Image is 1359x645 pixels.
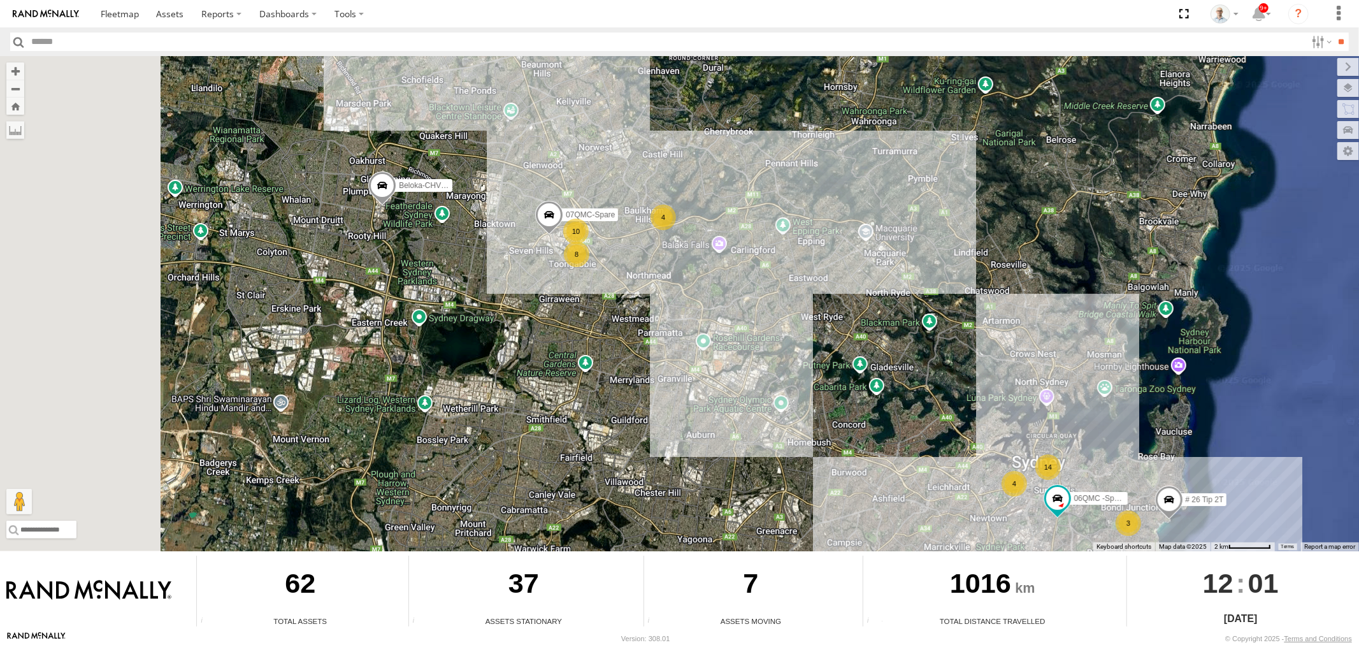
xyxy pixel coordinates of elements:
div: © Copyright 2025 - [1225,635,1352,642]
span: 01 [1248,556,1279,611]
button: Zoom in [6,62,24,80]
div: : [1127,556,1355,611]
a: Terms (opens in new tab) [1281,544,1295,549]
div: 62 [197,556,403,616]
div: 1016 [863,556,1122,616]
span: Map data ©2025 [1159,543,1207,550]
i: ? [1288,4,1309,24]
div: 8 [564,242,589,267]
button: Zoom out [6,80,24,98]
div: 37 [409,556,639,616]
div: Total Distance Travelled [863,616,1122,627]
div: Kurt Byers [1206,4,1243,24]
label: Search Filter Options [1307,33,1334,51]
div: Assets Moving [644,616,858,627]
div: 10 [563,219,589,244]
img: rand-logo.svg [13,10,79,18]
span: 2 km [1214,543,1228,550]
span: 12 [1203,556,1233,611]
div: 7 [644,556,858,616]
div: 4 [1002,471,1027,496]
span: # 26 Tip 2T [1185,495,1223,504]
label: Measure [6,121,24,139]
button: Keyboard shortcuts [1097,542,1151,551]
div: Total distance travelled by all assets within specified date range and applied filters [863,617,882,627]
div: Total Assets [197,616,403,627]
button: Drag Pegman onto the map to open Street View [6,489,32,514]
a: Terms and Conditions [1284,635,1352,642]
a: Visit our Website [7,632,66,645]
div: 4 [651,205,676,230]
div: Version: 308.01 [621,635,670,642]
span: 06QMC -Spare [1074,493,1125,502]
span: 07QMC-Spare [566,210,615,219]
span: Beloka-CHV61N [399,181,455,190]
div: Total number of assets current in transit. [644,617,663,627]
div: [DATE] [1127,611,1355,627]
img: Rand McNally [6,580,171,602]
label: Map Settings [1337,142,1359,160]
div: 3 [1116,511,1141,536]
button: Zoom Home [6,98,24,115]
div: 14 [1035,454,1061,480]
button: Map Scale: 2 km per 63 pixels [1211,542,1275,551]
a: Report a map error [1304,543,1355,550]
div: Total number of assets current stationary. [409,617,428,627]
div: Assets Stationary [409,616,639,627]
div: Total number of Enabled Assets [197,617,216,627]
